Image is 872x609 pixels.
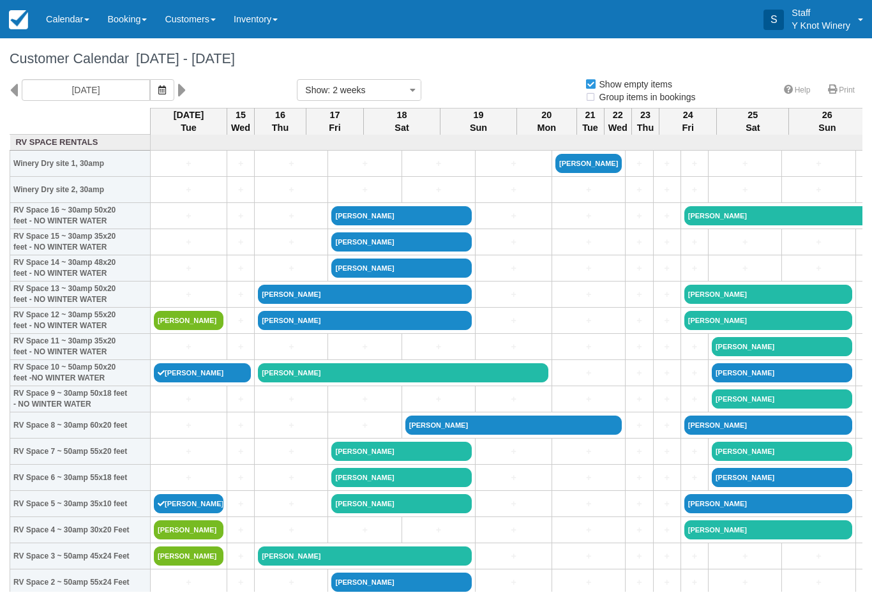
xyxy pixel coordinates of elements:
a: + [154,576,223,589]
a: + [629,262,649,275]
a: + [555,445,622,458]
button: Show: 2 weeks [297,79,421,101]
a: + [479,262,548,275]
a: + [712,550,778,563]
a: + [230,288,251,301]
a: + [405,523,472,537]
a: + [230,183,251,197]
th: RV Space 14 ~ 30amp 48x20 feet - NO WINTER WATER [10,255,151,282]
a: + [230,445,251,458]
a: + [629,288,649,301]
a: + [785,262,852,275]
a: + [230,262,251,275]
a: + [154,288,223,301]
a: + [154,419,223,432]
a: [PERSON_NAME] [712,468,852,487]
a: RV Space Rentals [13,137,147,149]
th: 23 Thu [631,108,659,135]
th: RV Space 16 ~ 30amp 50x20 feet - NO WINTER WATER [10,203,151,229]
a: + [657,209,677,223]
a: + [629,183,649,197]
a: + [684,393,705,406]
th: 18 Sat [364,108,440,135]
a: + [479,471,548,485]
a: + [230,340,251,354]
a: [PERSON_NAME] [684,416,852,435]
a: + [785,157,852,170]
a: + [629,497,649,511]
a: + [555,209,622,223]
a: + [479,314,548,327]
a: + [785,236,852,249]
a: + [479,236,548,249]
a: + [258,262,324,275]
a: + [555,183,622,197]
a: + [684,157,705,170]
th: RV Space 2 ~ 50amp 55x24 Feet [10,569,151,596]
a: + [657,236,677,249]
a: + [258,393,324,406]
a: + [555,314,622,327]
a: + [230,209,251,223]
a: + [230,550,251,563]
h1: Customer Calendar [10,51,862,66]
th: RV Space 13 ~ 30amp 50x20 feet - NO WINTER WATER [10,282,151,308]
span: [DATE] - [DATE] [129,50,235,66]
div: S [763,10,784,30]
a: + [230,523,251,537]
a: + [657,523,677,537]
a: + [230,314,251,327]
a: + [405,183,472,197]
a: + [258,497,324,511]
a: + [684,236,705,249]
a: [PERSON_NAME] [154,363,251,382]
a: + [629,445,649,458]
a: + [405,157,472,170]
th: Winery Dry site 2, 30amp [10,177,151,203]
a: + [154,445,223,458]
a: + [479,209,548,223]
a: + [712,183,778,197]
label: Group items in bookings [585,87,704,107]
th: RV Space 7 ~ 50amp 55x20 feet [10,439,151,465]
th: 15 Wed [227,108,255,135]
a: [PERSON_NAME] [331,259,472,278]
a: + [657,183,677,197]
a: + [629,419,649,432]
a: + [712,262,778,275]
a: + [258,236,324,249]
th: 24 Fri [659,108,717,135]
a: [PERSON_NAME] [405,416,622,435]
a: [PERSON_NAME] [684,494,852,513]
a: [PERSON_NAME] [331,442,472,461]
a: + [629,576,649,589]
a: + [479,183,548,197]
th: 22 Wed [604,108,631,135]
a: + [684,340,705,354]
a: + [154,183,223,197]
span: Show [305,85,327,95]
a: [PERSON_NAME] [712,389,852,409]
th: RV Space 5 ~ 30amp 35x10 feet [10,491,151,517]
a: [PERSON_NAME] [258,546,472,566]
a: + [555,497,622,511]
a: + [555,471,622,485]
a: + [657,366,677,380]
a: + [479,523,548,537]
a: + [331,393,398,406]
a: + [684,471,705,485]
span: : 2 weeks [327,85,365,95]
a: [PERSON_NAME] [712,442,852,461]
a: + [555,523,622,537]
a: + [657,393,677,406]
a: + [684,183,705,197]
a: [PERSON_NAME] [555,154,622,173]
a: + [154,471,223,485]
a: + [712,576,778,589]
a: + [684,366,705,380]
a: + [555,288,622,301]
a: + [331,340,398,354]
th: RV Space 9 ~ 30amp 50x18 feet - NO WINTER WATER [10,386,151,412]
a: + [657,576,677,589]
a: + [331,419,398,432]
